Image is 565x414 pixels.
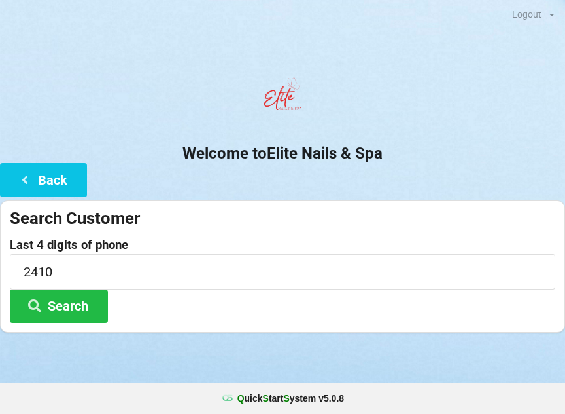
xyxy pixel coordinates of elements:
div: Search Customer [10,208,555,229]
div: Logout [512,10,541,19]
span: Q [237,393,245,404]
img: EliteNailsSpa-Logo1.png [256,71,309,124]
span: S [263,393,269,404]
label: Last 4 digits of phone [10,238,555,252]
b: uick tart ystem v 5.0.8 [237,392,344,405]
img: favicon.ico [221,392,234,405]
button: Search [10,290,108,323]
span: S [283,393,289,404]
input: 0000 [10,254,555,289]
